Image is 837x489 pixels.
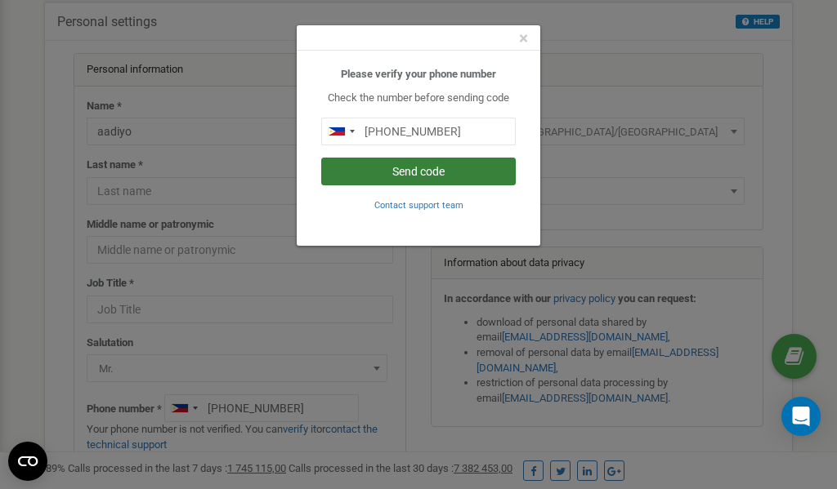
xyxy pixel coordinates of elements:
p: Check the number before sending code [321,91,516,106]
button: Send code [321,158,516,185]
div: Telephone country code [322,118,360,144]
button: Close [519,30,528,47]
small: Contact support team [374,200,463,211]
button: Open CMP widget [8,442,47,481]
b: Please verify your phone number [341,68,496,80]
input: 0905 123 4567 [321,118,516,145]
span: × [519,29,528,48]
a: Contact support team [374,198,463,211]
div: Open Intercom Messenger [781,397,821,436]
